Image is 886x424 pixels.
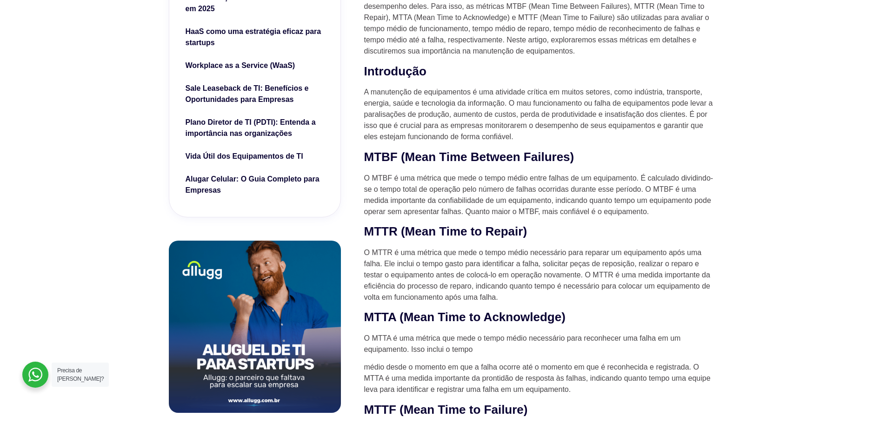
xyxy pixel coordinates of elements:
[364,333,718,355] p: O MTTA é uma métrica que mede o tempo médio necessário para reconhecer uma falha em um equipament...
[186,174,324,198] a: Alugar Celular: O Guia Completo para Empresas
[364,173,718,217] p: O MTBF é uma métrica que mede o tempo médio entre falhas de um equipamento. É calculado dividindo...
[186,151,324,164] a: Vida Útil dos Equipamentos de TI
[186,26,324,51] a: HaaS como uma estratégia eficaz para startups
[364,402,718,418] h2: MTTF (Mean Time to Failure)
[186,60,324,74] a: Workplace as a Service (WaaS)
[364,64,718,80] h2: Introdução
[364,224,718,240] h2: MTTR (Mean Time to Repair)
[364,87,718,142] p: A manutenção de equipamentos é uma atividade crítica em muitos setores, como indústria, transport...
[839,379,886,424] iframe: Chat Widget
[364,362,718,395] p: médio desde o momento em que a falha ocorre até o momento em que é reconhecida e registrada. O MT...
[57,367,104,382] span: Precisa de [PERSON_NAME]?
[364,149,718,165] h2: MTBF (Mean Time Between Failures)
[364,310,718,325] h2: MTTA (Mean Time to Acknowledge)
[169,241,341,413] img: aluguel de notebook para startups
[364,247,718,303] p: O MTTR é uma métrica que mede o tempo médio necessário para reparar um equipamento após uma falha...
[186,117,324,141] a: Plano Diretor de TI (PDTI): Entenda a importância nas organizações
[186,83,324,108] a: Sale Leaseback de TI: Benefícios e Oportunidades para Empresas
